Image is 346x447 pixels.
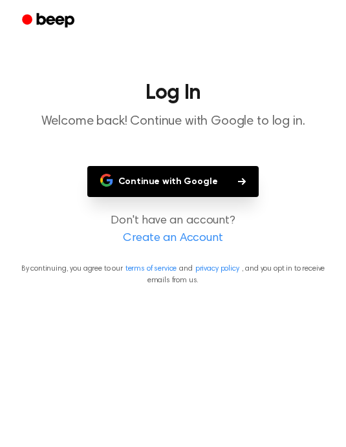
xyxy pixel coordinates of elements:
[87,166,259,197] button: Continue with Google
[10,83,336,103] h1: Log In
[10,263,336,286] p: By continuing, you agree to our and , and you opt in to receive emails from us.
[13,230,333,247] a: Create an Account
[195,265,239,273] a: privacy policy
[10,114,336,130] p: Welcome back! Continue with Google to log in.
[10,213,336,247] p: Don't have an account?
[125,265,177,273] a: terms of service
[13,8,86,34] a: Beep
